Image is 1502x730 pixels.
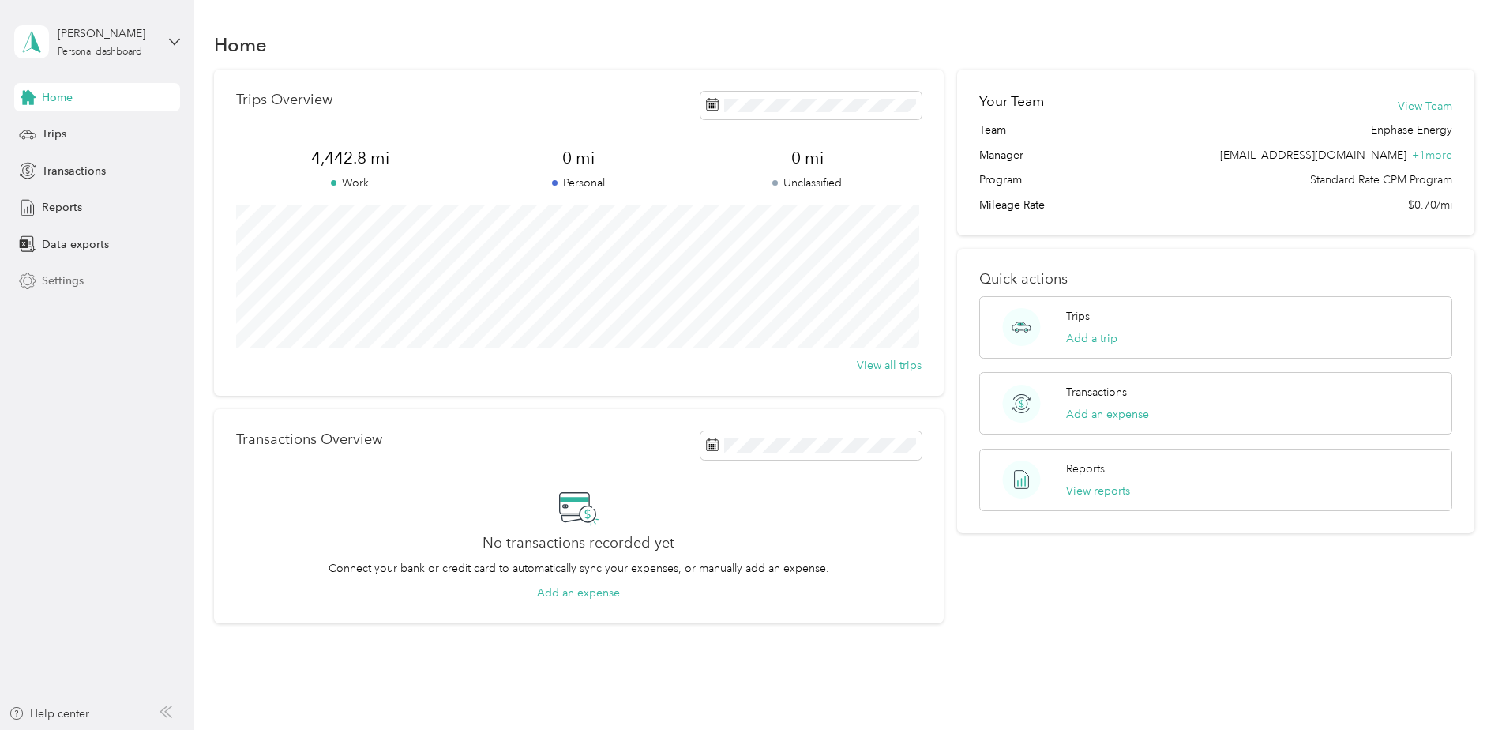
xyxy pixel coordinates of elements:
button: Add an expense [1066,406,1149,423]
span: [EMAIL_ADDRESS][DOMAIN_NAME] [1220,149,1406,162]
span: Settings [42,273,84,289]
div: [PERSON_NAME] [58,25,156,42]
div: Personal dashboard [58,47,142,57]
button: Help center [9,706,89,722]
p: Trips [1066,308,1090,325]
span: 0 mi [693,147,922,169]
span: 4,442.8 mi [236,147,464,169]
h2: No transactions recorded yet [483,535,674,551]
span: 0 mi [464,147,693,169]
p: Connect your bank or credit card to automatically sync your expenses, or manually add an expense. [329,560,829,577]
h1: Home [214,36,267,53]
button: View Team [1398,98,1452,115]
h2: Your Team [979,92,1044,111]
span: Program [979,171,1022,188]
span: Mileage Rate [979,197,1045,213]
span: + 1 more [1412,149,1452,162]
span: Manager [979,147,1023,164]
iframe: Everlance-gr Chat Button Frame [1414,642,1502,730]
p: Transactions Overview [236,431,382,448]
span: Transactions [42,163,106,179]
p: Quick actions [979,271,1452,288]
p: Trips Overview [236,92,332,108]
p: Unclassified [693,175,922,191]
span: Standard Rate CPM Program [1310,171,1452,188]
span: Enphase Energy [1371,122,1452,138]
span: Team [979,122,1006,138]
span: $0.70/mi [1408,197,1452,213]
button: Add a trip [1066,330,1117,347]
p: Work [236,175,464,191]
span: Reports [42,199,82,216]
p: Transactions [1066,384,1127,401]
button: Add an expense [537,585,620,601]
span: Home [42,89,73,106]
button: View reports [1066,483,1130,499]
p: Personal [464,175,693,191]
span: Trips [42,126,66,142]
button: View all trips [857,357,922,374]
p: Reports [1066,461,1105,477]
span: Data exports [42,236,109,253]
